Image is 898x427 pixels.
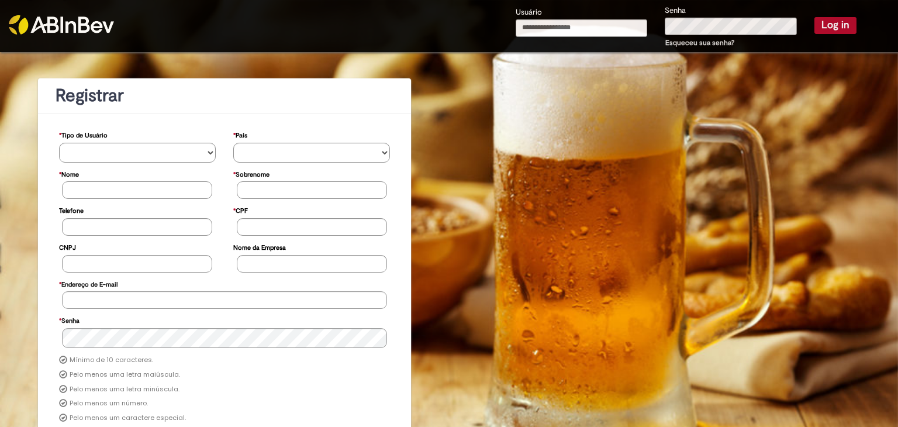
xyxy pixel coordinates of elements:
label: Sobrenome [233,165,270,182]
a: Esqueceu sua senha? [665,38,734,47]
label: CPF [233,201,248,218]
label: País [233,126,247,143]
label: Tipo de Usuário [59,126,108,143]
label: Pelo menos um caractere especial. [70,414,186,423]
label: Pelo menos uma letra maiúscula. [70,370,180,380]
label: Nome [59,165,79,182]
label: Mínimo de 10 caracteres. [70,356,153,365]
img: ABInbev-white.png [9,15,114,35]
label: Telefone [59,201,84,218]
h1: Registrar [56,86,393,105]
label: Pelo menos um número. [70,399,148,408]
label: Usuário [516,7,542,18]
label: Endereço de E-mail [59,275,118,292]
button: Log in [814,17,856,33]
label: Nome da Empresa [233,238,286,255]
label: CNPJ [59,238,76,255]
label: Senha [59,311,80,328]
label: Senha [665,5,686,16]
label: Pelo menos uma letra minúscula. [70,385,179,394]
